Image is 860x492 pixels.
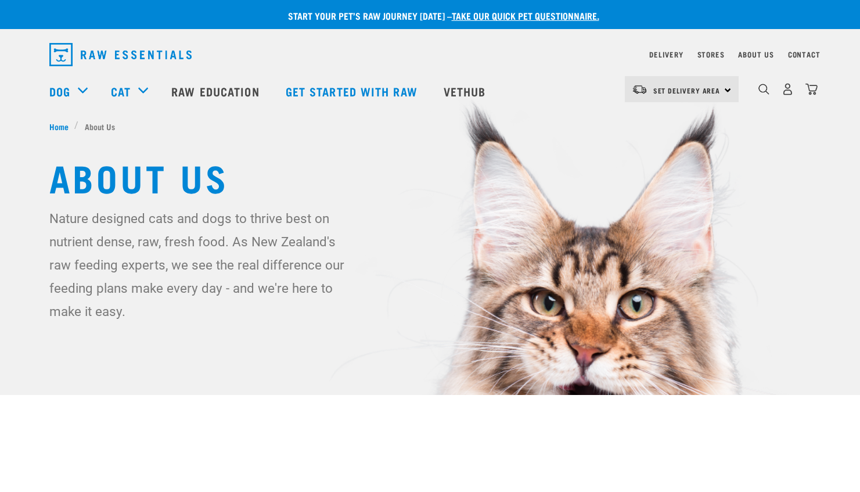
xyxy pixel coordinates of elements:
[632,84,647,95] img: van-moving.png
[653,88,721,92] span: Set Delivery Area
[738,52,773,56] a: About Us
[160,68,274,114] a: Raw Education
[452,13,599,18] a: take our quick pet questionnaire.
[274,68,432,114] a: Get started with Raw
[111,82,131,100] a: Cat
[697,52,725,56] a: Stores
[49,120,69,132] span: Home
[805,83,818,95] img: home-icon@2x.png
[49,120,811,132] nav: breadcrumbs
[49,43,192,66] img: Raw Essentials Logo
[432,68,501,114] a: Vethub
[49,120,75,132] a: Home
[649,52,683,56] a: Delivery
[40,38,821,71] nav: dropdown navigation
[788,52,821,56] a: Contact
[49,156,811,197] h1: About Us
[49,207,354,323] p: Nature designed cats and dogs to thrive best on nutrient dense, raw, fresh food. As New Zealand's...
[49,82,70,100] a: Dog
[758,84,769,95] img: home-icon-1@2x.png
[782,83,794,95] img: user.png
